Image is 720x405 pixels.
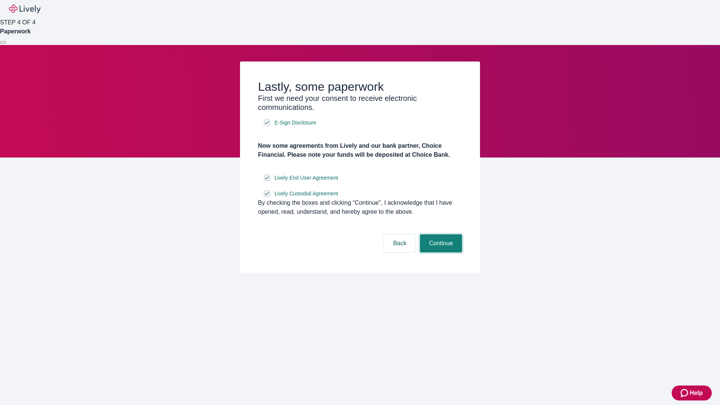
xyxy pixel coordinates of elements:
a: e-sign disclosure document [273,173,340,183]
span: Lively End User Agreement [274,174,338,182]
a: e-sign disclosure document [273,118,318,127]
span: Help [690,388,703,397]
h3: First we need your consent to receive electronic communications. [258,94,462,112]
img: Lively [9,4,40,13]
button: Zendesk support iconHelp [672,385,712,400]
button: Continue [420,234,462,252]
svg: Zendesk support icon [681,388,690,397]
a: e-sign disclosure document [273,189,340,198]
span: E-Sign Disclosure [274,119,316,127]
button: Back [384,234,415,252]
h4: Now some agreements from Lively and our bank partner, Choice Financial. Please note your funds wi... [258,141,462,159]
h2: Lastly, some paperwork [258,79,462,94]
span: Lively Custodial Agreement [274,190,338,198]
div: By checking the boxes and clicking “Continue", I acknowledge that I have opened, read, understand... [258,198,462,216]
